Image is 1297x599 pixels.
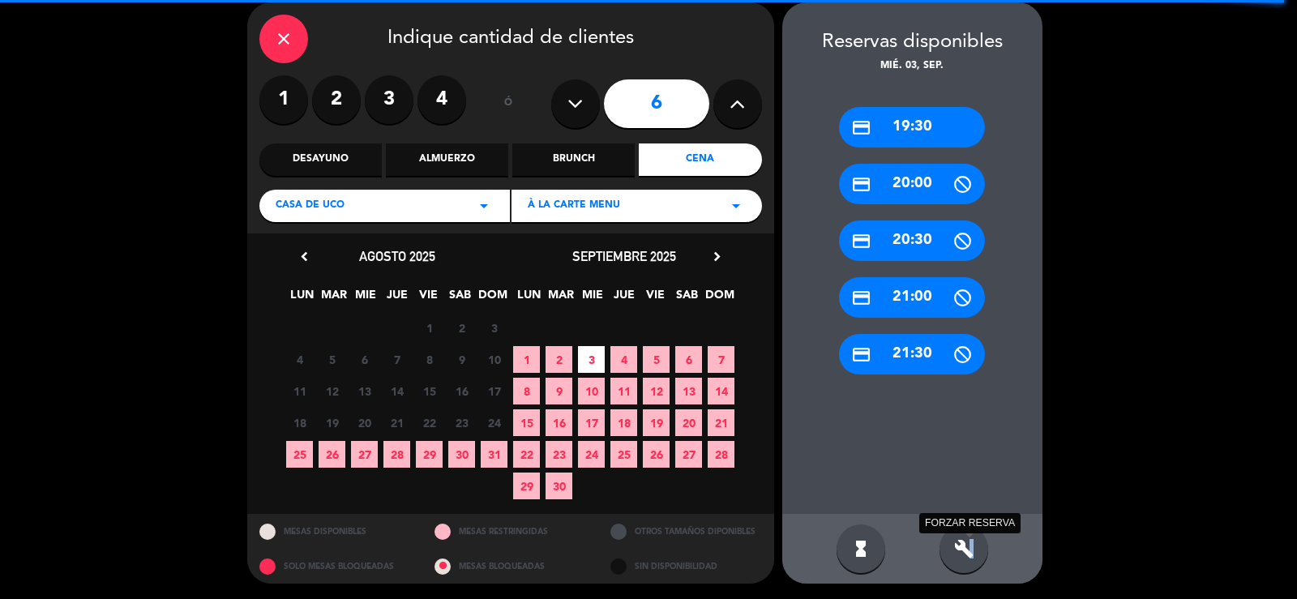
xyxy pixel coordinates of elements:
i: hourglass_full [851,539,871,558]
div: 19:30 [839,107,985,148]
label: 3 [365,75,413,124]
div: SIN DISPONIBILIDAD [598,549,774,584]
span: 22 [416,409,443,436]
span: 9 [546,378,572,404]
span: 24 [481,409,507,436]
div: Reservas disponibles [782,27,1042,58]
span: 15 [416,378,443,404]
div: Brunch [512,143,635,176]
i: credit_card [851,231,871,251]
label: 1 [259,75,308,124]
span: 6 [675,346,702,373]
span: MAR [320,285,347,312]
span: LUN [289,285,315,312]
span: 25 [610,441,637,468]
div: ó [482,75,535,132]
div: MESAS RESTRINGIDAS [422,514,598,549]
span: Casa de Uco [276,198,345,214]
span: 21 [383,409,410,436]
span: 29 [513,473,540,499]
span: 16 [546,409,572,436]
span: 5 [643,346,670,373]
i: credit_card [851,288,871,308]
span: 4 [610,346,637,373]
div: Desayuno [259,143,382,176]
span: 15 [513,409,540,436]
span: DOM [478,285,505,312]
span: 3 [481,314,507,341]
span: 11 [610,378,637,404]
span: 13 [351,378,378,404]
span: 20 [675,409,702,436]
span: 20 [351,409,378,436]
span: MAR [547,285,574,312]
i: credit_card [851,118,871,138]
i: credit_card [851,174,871,195]
span: MIE [579,285,606,312]
span: MIE [352,285,379,312]
span: 24 [578,441,605,468]
span: 13 [675,378,702,404]
span: SAB [447,285,473,312]
span: 14 [383,378,410,404]
div: 20:30 [839,220,985,261]
span: 30 [448,441,475,468]
span: 27 [675,441,702,468]
span: SAB [674,285,700,312]
i: arrow_drop_down [474,196,494,216]
i: credit_card [851,344,871,365]
div: 21:00 [839,277,985,318]
span: 14 [708,378,734,404]
span: 23 [546,441,572,468]
span: 5 [319,346,345,373]
div: Cena [639,143,761,176]
div: Almuerzo [386,143,508,176]
span: 27 [351,441,378,468]
span: 7 [383,346,410,373]
span: 19 [319,409,345,436]
span: 2 [546,346,572,373]
span: 18 [286,409,313,436]
span: LUN [516,285,542,312]
span: 31 [481,441,507,468]
span: 1 [416,314,443,341]
span: 1 [513,346,540,373]
span: 12 [319,378,345,404]
span: 10 [481,346,507,373]
span: JUE [383,285,410,312]
div: MESAS BLOQUEADAS [422,549,598,584]
span: 7 [708,346,734,373]
div: mié. 03, sep. [782,58,1042,75]
span: 6 [351,346,378,373]
span: À LA CARTE MENU [528,198,620,214]
label: 4 [417,75,466,124]
div: FORZAR RESERVA [919,513,1021,533]
span: 26 [643,441,670,468]
span: 8 [513,378,540,404]
label: 2 [312,75,361,124]
div: Indique cantidad de clientes [259,15,762,63]
div: OTROS TAMAÑOS DIPONIBLES [598,514,774,549]
span: 30 [546,473,572,499]
span: 2 [448,314,475,341]
span: 16 [448,378,475,404]
span: 12 [643,378,670,404]
span: 9 [448,346,475,373]
div: SOLO MESAS BLOQUEADAS [247,549,423,584]
i: chevron_right [708,248,726,265]
span: 17 [481,378,507,404]
span: 28 [708,441,734,468]
i: build [954,539,974,558]
span: agosto 2025 [359,248,435,264]
i: chevron_left [296,248,313,265]
span: VIE [415,285,442,312]
span: 3 [578,346,605,373]
span: 21 [708,409,734,436]
span: 23 [448,409,475,436]
div: 21:30 [839,334,985,374]
div: MESAS DISPONIBLES [247,514,423,549]
span: 18 [610,409,637,436]
span: 28 [383,441,410,468]
span: 26 [319,441,345,468]
span: septiembre 2025 [572,248,676,264]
